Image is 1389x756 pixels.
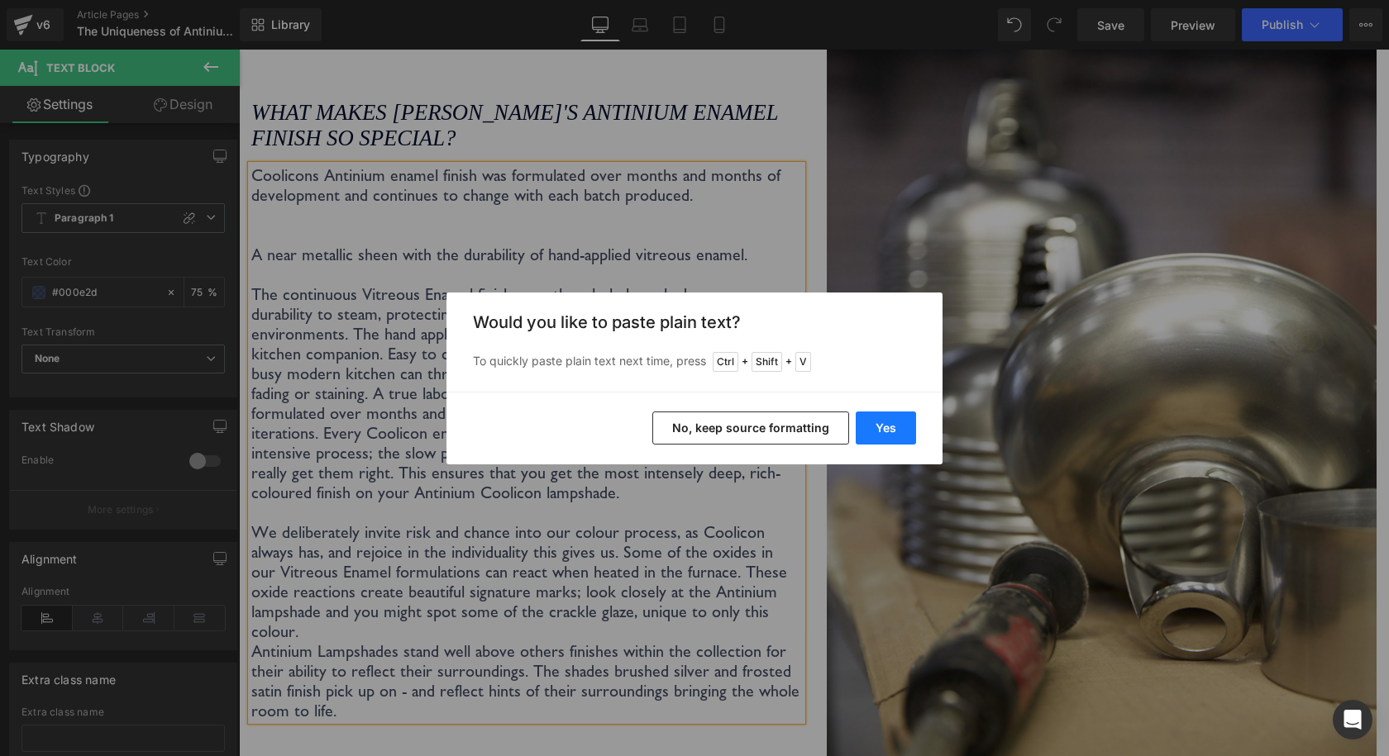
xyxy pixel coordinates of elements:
p: The continuous Vitreous Enamel finish over the whole lampshade ensures a durability to steam, pro... [12,235,563,453]
p: Coolicons Antinium enamel finish was formulated over months and months of development and continu... [12,116,563,155]
span: + [785,354,792,370]
h3: Would you like to paste plain text? [473,312,916,332]
p: Antinium Lampshades stand well above others finishes within the collection for their ability to r... [12,592,563,671]
span: Ctrl [713,352,738,372]
p: To quickly paste plain text next time, press [473,352,916,372]
span: + [742,354,748,370]
p: We deliberately invite risk and chance into our colour process, as Coolicon always has, and rejoi... [12,473,563,592]
span: V [795,352,811,372]
span: Shift [752,352,782,372]
button: No, keep source formatting [652,411,849,445]
button: Yes [856,411,916,445]
p: A near metallic sheen with the durability of hand-applied vitreous enamel. [12,195,563,235]
i: What makes [PERSON_NAME]'s Antinium enamel finish so special? [12,50,539,102]
div: Open Intercom Messenger [1333,700,1372,739]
